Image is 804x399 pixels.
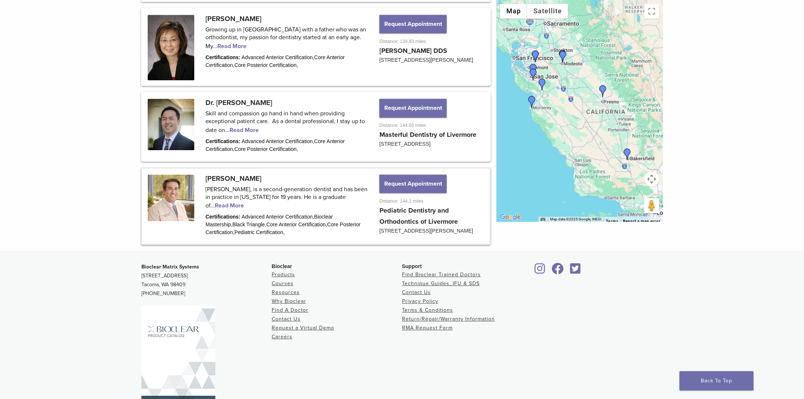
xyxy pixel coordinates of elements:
[500,4,527,18] button: Show street map
[402,289,431,295] a: Contact Us
[597,85,609,97] div: Fresno Dental Professionals
[402,271,481,278] a: Find Bioclear Trained Doctors
[623,219,661,223] a: Report a map error
[402,263,422,269] span: Support
[402,316,495,322] a: Return/Repair/Warranty Information
[402,280,480,287] a: Technique Guides, IFU & SDS
[527,4,568,18] button: Show satellite imagery
[568,267,583,275] a: Bioclear
[402,307,453,313] a: Terms & Conditions
[527,68,539,80] div: Dr. Dennis Baik
[540,217,546,222] button: Keyboard shortcuts
[272,289,300,295] a: Resources
[527,64,539,75] div: Dr.Nancy Shiba
[272,316,301,322] a: Contact Us
[141,263,272,298] p: [STREET_ADDRESS] Tacoma, WA 98409 [PHONE_NUMBER]
[530,50,542,62] div: Dr. Joshua Solomon
[644,198,659,213] button: Drag Pegman onto the map to open Street View
[532,267,548,275] a: Bioclear
[498,212,523,222] a: Open this area in Google Maps (opens a new window)
[550,217,602,221] span: Map data ©2025 Google, INEGI
[557,51,569,62] div: Dr. Alexandra Hebert
[498,212,523,222] img: Google
[141,264,199,270] strong: Bioclear Matrix Systems
[272,334,292,340] a: Careers
[680,371,754,390] a: Back To Top
[549,267,566,275] a: Bioclear
[402,298,438,304] a: Privacy Policy
[622,148,633,160] div: Dr. Jeannie Molato
[606,219,619,223] a: Terms (opens in new tab)
[272,263,292,269] span: Bioclear
[402,325,453,331] a: RMA Request Form
[272,271,295,278] a: Products
[379,175,447,193] button: Request Appointment
[272,280,294,287] a: Courses
[272,325,334,331] a: Request a Virtual Demo
[557,50,569,62] div: Dr. Sharokina Eshaghi
[644,172,659,186] button: Map camera controls
[536,78,548,90] div: Dr. Amy Tran
[272,298,306,304] a: Why Bioclear
[272,307,308,313] a: Find A Doctor
[526,96,538,108] div: Dr. Mary Anne Marschik
[379,99,447,117] button: Request Appointment
[644,4,659,18] button: Toggle fullscreen view
[379,15,447,33] button: Request Appointment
